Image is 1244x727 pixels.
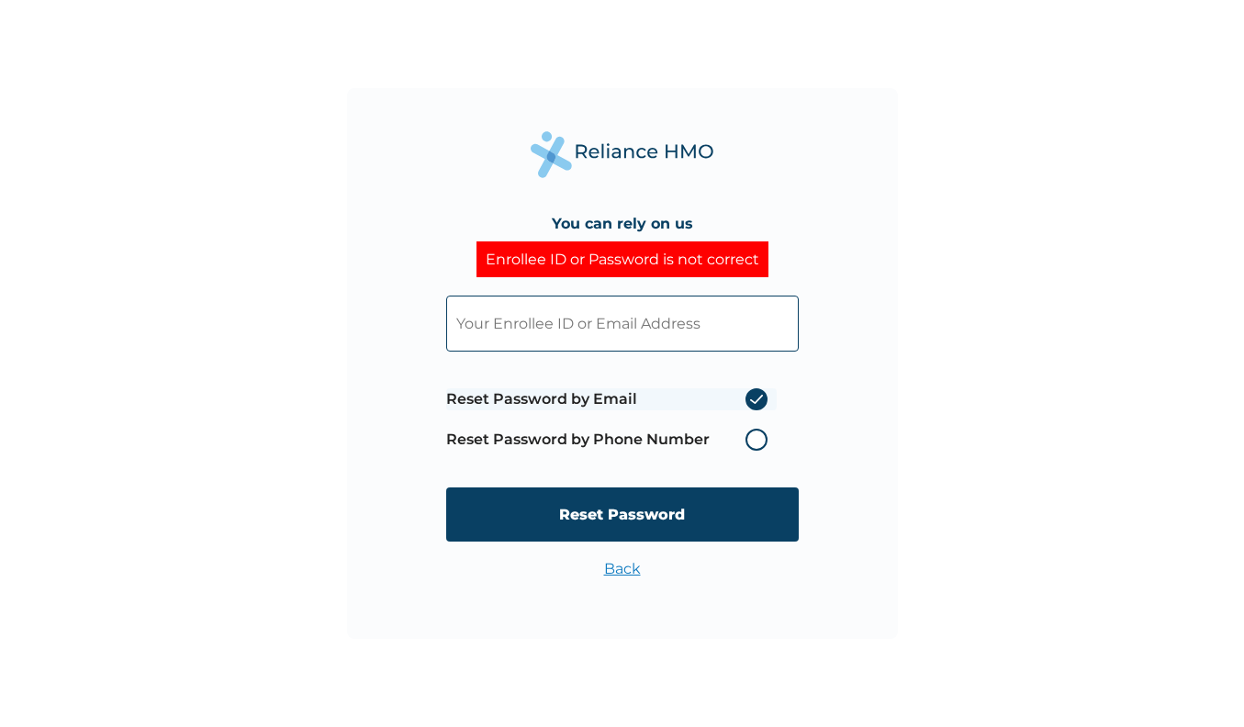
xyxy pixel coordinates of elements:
label: Reset Password by Email [446,388,777,410]
label: Reset Password by Phone Number [446,429,777,451]
input: Reset Password [446,487,799,542]
img: Reliance Health's Logo [531,131,714,178]
input: Your Enrollee ID or Email Address [446,296,799,352]
a: Back [604,560,641,577]
div: Enrollee ID or Password is not correct [476,241,768,277]
h4: You can rely on us [552,215,693,232]
span: Password reset method [446,379,777,460]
